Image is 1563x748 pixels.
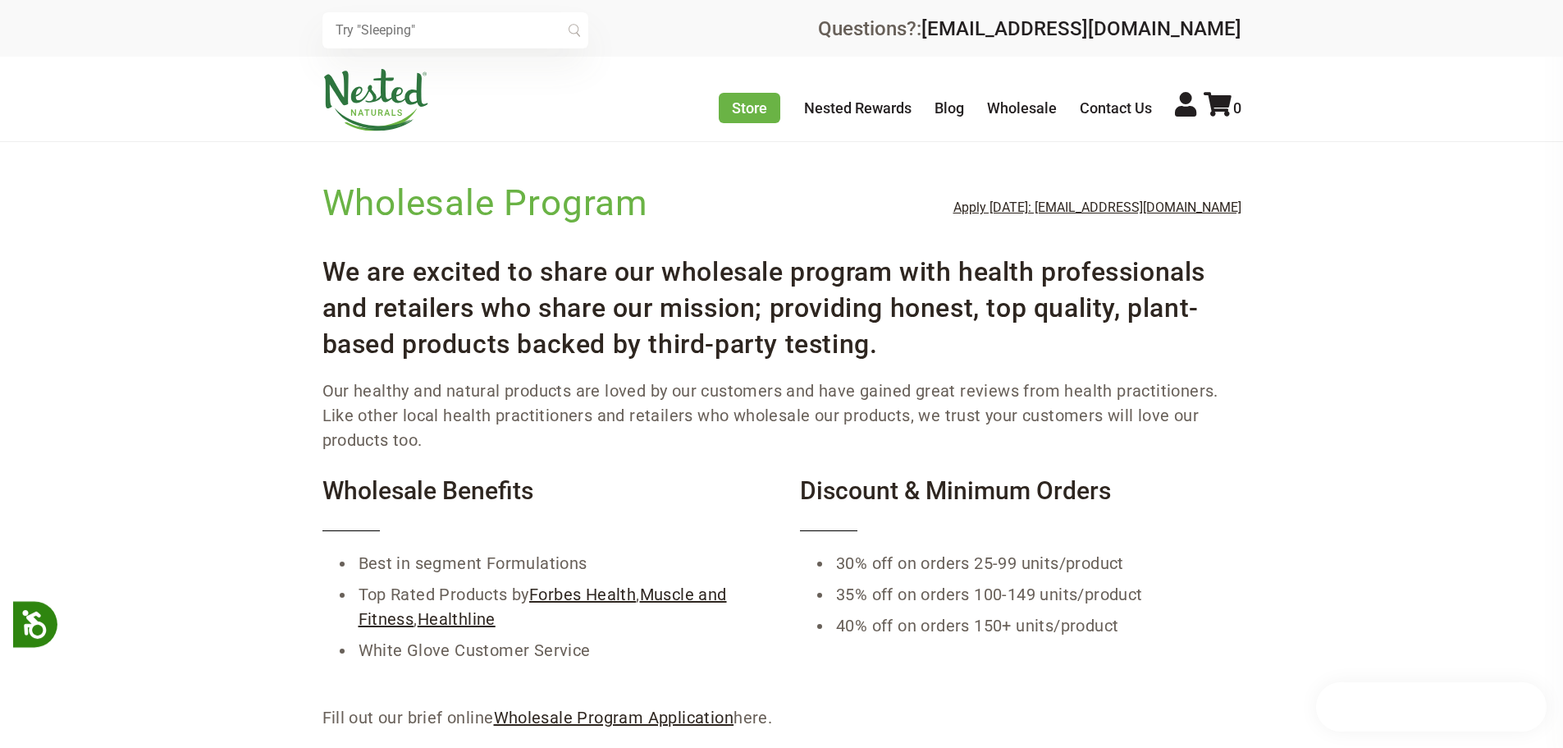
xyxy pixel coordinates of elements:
[322,12,588,48] input: Try "Sleeping"
[987,99,1057,117] a: Wholesale
[359,585,727,629] a: Muscle and Fitness
[800,477,1241,531] h4: Discount & Minimum Orders
[1204,99,1241,117] a: 0
[355,548,764,579] li: Best in segment Formulations
[322,178,649,227] h1: Wholesale Program
[322,477,764,531] h4: Wholesale Benefits
[418,609,496,629] a: Healthline
[355,635,764,666] li: White Glove Customer Service
[529,585,636,604] a: Forbes Health
[953,200,1241,215] a: Apply [DATE]: [EMAIL_ADDRESS][DOMAIN_NAME]
[719,93,780,123] a: Store
[1316,682,1547,732] iframe: Button to open loyalty program pop-up
[355,579,764,635] li: Top Rated Products by , ,
[921,17,1241,40] a: [EMAIL_ADDRESS][DOMAIN_NAME]
[1080,99,1152,117] a: Contact Us
[322,705,1241,730] p: Fill out our brief online here.
[494,708,734,727] a: Wholesale Program Application
[935,99,964,117] a: Blog
[833,548,1241,579] li: 30% off on orders 25-99 units/product
[322,379,1241,452] p: Our healthy and natural products are loved by our customers and have gained great reviews from he...
[322,241,1241,362] h3: We are excited to share our wholesale program with health professionals and retailers who share o...
[833,579,1241,610] li: 35% off on orders 100-149 units/product
[804,99,912,117] a: Nested Rewards
[1233,99,1241,117] span: 0
[818,19,1241,39] div: Questions?:
[833,610,1241,641] li: 40% off on orders 150+ units/product
[322,69,429,131] img: Nested Naturals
